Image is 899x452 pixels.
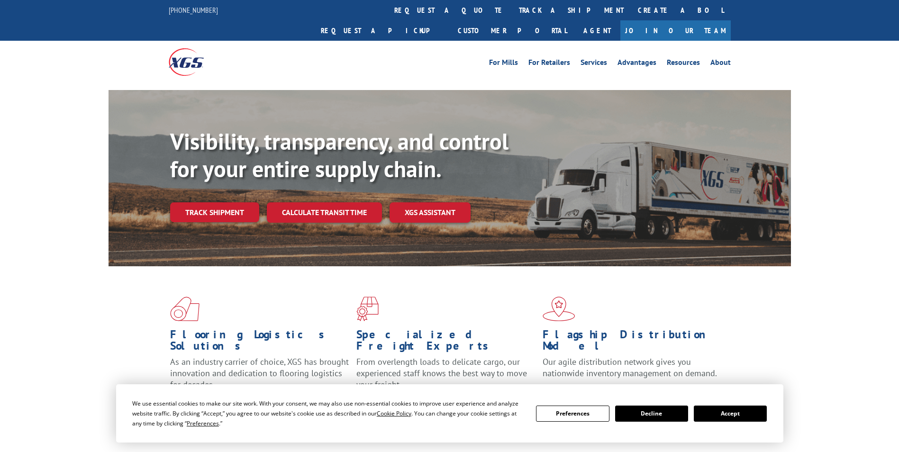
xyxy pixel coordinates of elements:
a: For Retailers [528,59,570,69]
button: Decline [615,406,688,422]
span: Preferences [187,419,219,427]
a: [PHONE_NUMBER] [169,5,218,15]
div: We use essential cookies to make our site work. With your consent, we may also use non-essential ... [132,398,525,428]
span: Cookie Policy [377,409,411,417]
h1: Flooring Logistics Solutions [170,329,349,356]
a: About [710,59,731,69]
span: As an industry carrier of choice, XGS has brought innovation and dedication to flooring logistics... [170,356,349,390]
b: Visibility, transparency, and control for your entire supply chain. [170,127,509,183]
img: xgs-icon-flagship-distribution-model-red [543,297,575,321]
a: Advantages [617,59,656,69]
a: Services [581,59,607,69]
a: Calculate transit time [267,202,382,223]
button: Preferences [536,406,609,422]
a: For Mills [489,59,518,69]
img: xgs-icon-focused-on-flooring-red [356,297,379,321]
div: Cookie Consent Prompt [116,384,783,443]
a: Join Our Team [620,20,731,41]
a: Customer Portal [451,20,574,41]
h1: Flagship Distribution Model [543,329,722,356]
a: XGS ASSISTANT [390,202,471,223]
img: xgs-icon-total-supply-chain-intelligence-red [170,297,200,321]
a: Resources [667,59,700,69]
button: Accept [694,406,767,422]
a: Track shipment [170,202,259,222]
h1: Specialized Freight Experts [356,329,536,356]
a: Agent [574,20,620,41]
span: Our agile distribution network gives you nationwide inventory management on demand. [543,356,717,379]
p: From overlength loads to delicate cargo, our experienced staff knows the best way to move your fr... [356,356,536,398]
a: Request a pickup [314,20,451,41]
